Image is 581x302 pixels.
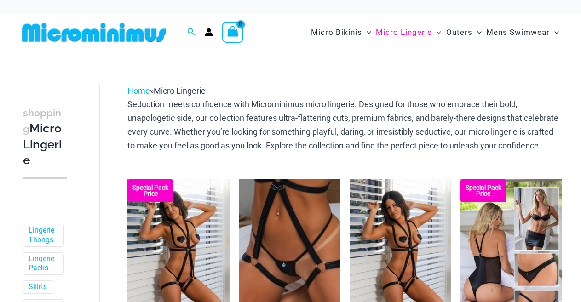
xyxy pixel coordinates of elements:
span: shopping [23,108,61,135]
nav: Site Navigation [307,17,563,48]
span: Outers [446,21,472,44]
span: » [127,86,206,96]
span: Menu Toggle [472,21,482,44]
a: Mens SwimwearMenu ToggleMenu Toggle [484,18,561,46]
a: Search icon link [187,27,196,38]
a: View Shopping Cart, empty [222,22,243,43]
span: Micro Lingerie [154,86,206,96]
a: Skirts [29,283,47,292]
span: Menu Toggle [362,21,371,44]
b: Special Pack Price [127,185,173,197]
a: Account icon link [205,28,213,36]
img: MM SHOP LOGO FLAT [18,22,170,43]
h3: Micro Lingerie [23,105,67,168]
span: Menu Toggle [550,21,559,44]
a: Lingerie Thongs [29,226,57,245]
span: Micro Lingerie [376,21,432,44]
a: Home [127,86,150,96]
b: Special Pack Price [460,185,506,197]
a: Micro BikinisMenu ToggleMenu Toggle [309,18,374,46]
a: Lingerie Packs [29,254,57,274]
span: Mens Swimwear [486,21,550,44]
span: Micro Bikinis [311,21,362,44]
span: Menu Toggle [432,21,441,44]
p: Seduction meets confidence with Microminimus micro lingerie. Designed for those who embrace their... [127,97,562,152]
a: OutersMenu ToggleMenu Toggle [444,18,484,46]
a: Micro LingerieMenu ToggleMenu Toggle [374,18,443,46]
